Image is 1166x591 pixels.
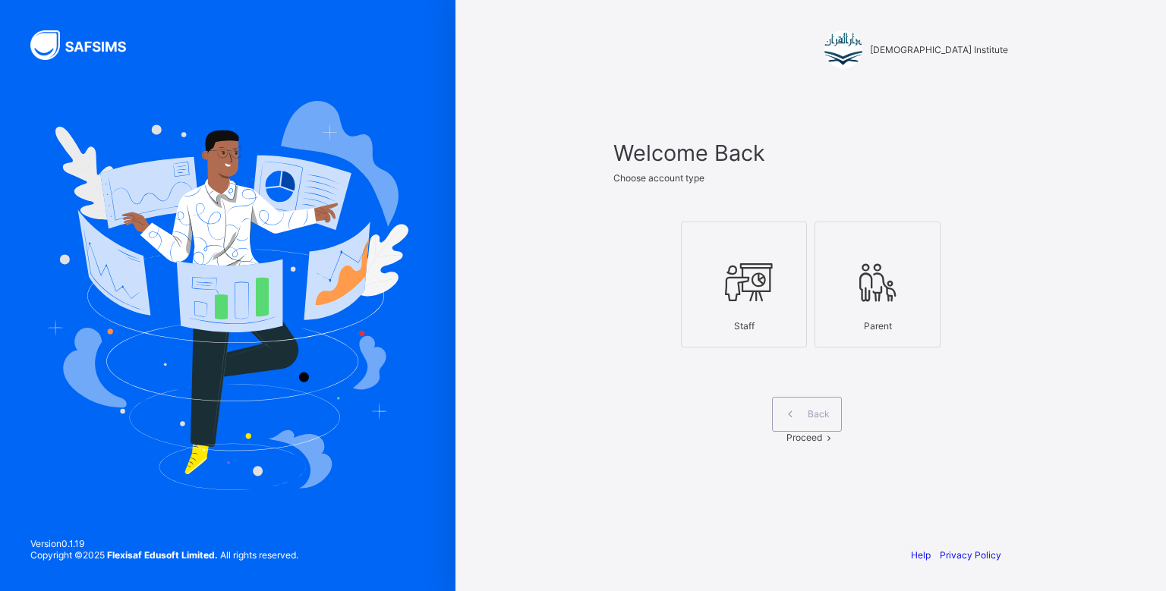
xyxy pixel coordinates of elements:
[30,538,298,549] span: Version 0.1.19
[107,549,218,561] strong: Flexisaf Edusoft Limited.
[786,432,822,443] span: Proceed
[689,313,799,339] div: Staff
[30,30,144,60] img: SAFSIMS Logo
[30,549,298,561] span: Copyright © 2025 All rights reserved.
[808,408,830,420] span: Back
[911,549,931,561] a: Help
[823,313,932,339] div: Parent
[940,549,1001,561] a: Privacy Policy
[870,44,1008,55] span: [DEMOGRAPHIC_DATA] Institute
[613,140,1008,166] span: Welcome Back
[47,101,408,489] img: Hero Image
[613,172,704,184] span: Choose account type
